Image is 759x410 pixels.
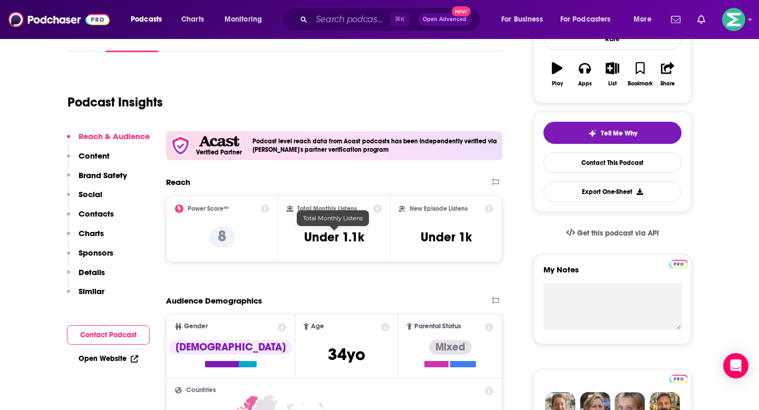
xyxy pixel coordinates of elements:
h2: Power Score™ [188,205,229,212]
label: My Notes [543,265,682,283]
div: Bookmark [628,81,653,87]
button: open menu [553,11,626,28]
a: Credits [283,28,310,52]
button: Similar [67,286,104,306]
h4: Podcast level reach data from Acast podcasts has been independently verified via [PERSON_NAME]'s ... [252,138,498,153]
button: Export One-Sheet [543,181,682,202]
a: InsightsPodchaser Pro [106,28,158,52]
span: New [452,6,471,16]
a: Episodes70 [173,28,222,52]
a: Pro website [669,258,688,268]
a: Show notifications dropdown [693,11,709,28]
span: Logged in as LKassela [722,8,745,31]
div: Search podcasts, credits, & more... [293,7,490,32]
button: Apps [571,55,598,93]
span: Podcasts [131,12,162,27]
img: tell me why sparkle [588,129,597,138]
p: Reach & Audience [79,131,150,141]
button: Play [543,55,571,93]
span: Countries [186,387,216,394]
button: tell me why sparkleTell Me Why [543,122,682,144]
button: Details [67,267,105,287]
h1: Podcast Insights [67,94,163,110]
span: Total Monthly Listens [303,214,363,222]
img: User Profile [722,8,745,31]
h5: Verified Partner [196,149,242,155]
div: Open Intercom Messenger [723,353,748,378]
a: About [67,28,91,52]
a: Contact This Podcast [543,152,682,173]
a: Open Website [79,354,138,363]
span: For Business [501,12,543,27]
button: List [599,55,626,93]
div: Share [660,81,675,87]
span: Parental Status [414,323,461,330]
button: Charts [67,228,104,248]
p: Content [79,151,110,161]
h2: New Episode Listens [410,205,468,212]
img: Podchaser - Follow, Share and Rate Podcasts [8,9,110,30]
img: Podchaser Pro [669,375,688,383]
h3: Under 1k [421,229,472,245]
img: verfied icon [170,135,191,156]
div: Apps [578,81,592,87]
button: Open AdvancedNew [418,13,471,26]
span: ⌘ K [390,13,410,26]
a: Lists [325,28,340,52]
span: 34 yo [328,344,365,365]
img: Acast [199,136,239,147]
span: Tell Me Why [601,129,637,138]
span: Age [311,323,324,330]
a: Reviews [237,28,268,52]
button: Reach & Audience [67,131,150,151]
span: Monitoring [225,12,262,27]
button: Show profile menu [722,8,745,31]
button: Content [67,151,110,170]
span: Gender [184,323,208,330]
a: Get this podcast via API [558,220,667,246]
p: Contacts [79,209,114,219]
p: Sponsors [79,248,113,258]
a: Charts [174,11,210,28]
button: Social [67,189,102,209]
span: Open Advanced [423,17,466,22]
span: More [634,12,651,27]
div: Play [552,81,563,87]
input: Search podcasts, credits, & more... [312,11,390,28]
button: open menu [494,11,556,28]
div: List [608,81,617,87]
p: Brand Safety [79,170,127,180]
span: Get this podcast via API [577,229,659,238]
p: Similar [79,286,104,296]
button: Share [654,55,682,93]
div: [DEMOGRAPHIC_DATA] [169,340,292,355]
img: Podchaser Pro [669,260,688,268]
p: Charts [79,228,104,238]
button: Contacts [67,209,114,228]
h2: Audience Demographics [166,296,262,306]
p: Details [79,267,105,277]
button: open menu [217,11,276,28]
button: Bookmark [626,55,654,93]
span: For Podcasters [560,12,611,27]
h2: Reach [166,177,190,187]
a: Pro website [669,373,688,383]
p: Social [79,189,102,199]
h3: Under 1.1k [304,229,364,245]
button: open menu [123,11,176,28]
p: 8 [209,227,235,248]
a: Show notifications dropdown [667,11,685,28]
div: Mixed [429,340,472,355]
h2: Total Monthly Listens [297,205,357,212]
span: Charts [181,12,204,27]
button: Sponsors [67,248,113,267]
button: Brand Safety [67,170,127,190]
a: Similar [355,28,381,52]
button: open menu [626,11,665,28]
button: Contact Podcast [67,325,150,345]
